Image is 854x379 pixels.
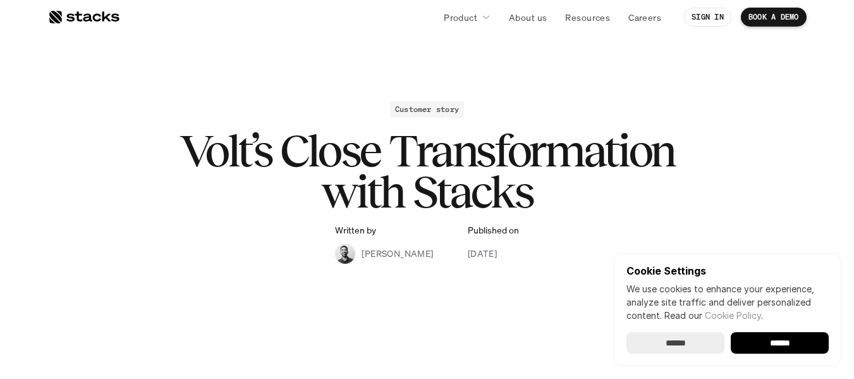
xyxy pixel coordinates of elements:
[174,130,680,213] h1: Volt’s Close Transformation with Stacks
[468,247,497,260] p: [DATE]
[664,310,763,321] span: Read our .
[362,247,433,260] p: [PERSON_NAME]
[444,11,477,24] p: Product
[626,266,829,276] p: Cookie Settings
[565,11,610,24] p: Resources
[628,11,661,24] p: Careers
[748,13,799,22] p: BOOK A DEMO
[509,11,547,24] p: About us
[684,8,731,27] a: SIGN IN
[741,8,807,27] a: BOOK A DEMO
[395,105,459,114] h2: Customer story
[558,6,618,28] a: Resources
[692,13,724,22] p: SIGN IN
[626,282,829,322] p: We use cookies to enhance your experience, analyze site traffic and deliver personalized content.
[501,6,554,28] a: About us
[621,6,669,28] a: Careers
[705,310,761,321] a: Cookie Policy
[468,225,519,236] p: Published on
[335,225,376,236] p: Written by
